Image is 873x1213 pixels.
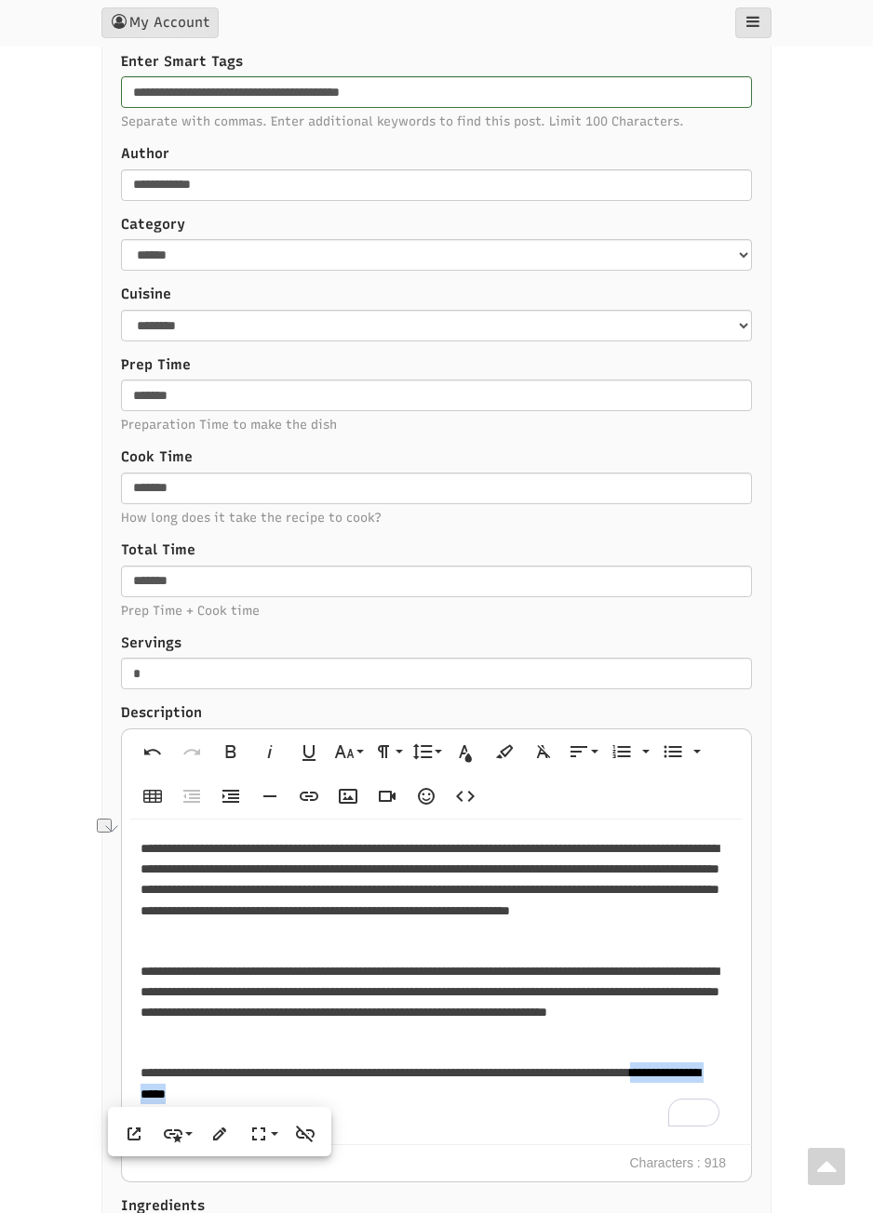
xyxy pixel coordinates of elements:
[159,1115,195,1153] button: Style
[245,1115,280,1153] button: Advanced Styles
[174,733,209,770] button: Redo (Ctrl+Shift+Z)
[121,144,752,164] label: Author
[174,778,209,815] button: Decrease Indent (Ctrl+[)
[202,1115,237,1153] button: Edit Link
[252,733,288,770] button: Italic (Ctrl+I)
[121,239,752,271] select: Recipe_fields_321-element-15-1
[252,778,288,815] button: Insert Horizontal Line
[735,7,772,38] button: main_menu
[655,733,691,770] button: Unordered List
[121,509,752,527] span: How long does it take the recipe to cook?
[135,733,170,770] button: Undo (Ctrl+Z)
[121,540,752,560] label: Total Time
[122,820,751,1145] div: To enrich screen reader interactions, please activate Accessibility in Grammarly extension settings
[121,416,752,433] span: Preparation Time to make the dish
[101,7,219,38] button: My Account
[135,778,170,815] button: Insert Table
[121,285,752,304] label: Cuisine
[487,733,522,770] button: Background Color
[121,215,752,234] label: Category
[288,1115,323,1153] button: Unlink
[621,1145,736,1182] span: Characters : 918
[121,52,752,72] label: Enter Smart Tags
[213,733,248,770] button: Bold (Ctrl+B)
[688,733,703,770] button: Unordered List
[565,733,600,770] button: Align
[604,733,639,770] button: Ordered List
[369,733,405,770] button: Paragraph Format
[121,703,752,723] label: Description
[213,778,248,815] button: Increase Indent (Ctrl+])
[121,355,752,375] label: Prep Time
[121,447,752,467] label: Cook Time
[116,1115,152,1153] button: Open Link
[409,778,444,815] button: Emoticons
[121,633,752,653] label: Servings
[291,733,327,770] button: Underline (Ctrl+U)
[448,778,483,815] button: Code View
[637,733,651,770] button: Ordered List
[330,733,366,770] button: Font Size
[121,602,752,620] span: Prep Time + Cook time
[121,310,752,341] select: Recipe_fields_321-element-16-1
[121,113,752,130] span: Separate with commas. Enter additional keywords to find this post. Limit 100 Characters.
